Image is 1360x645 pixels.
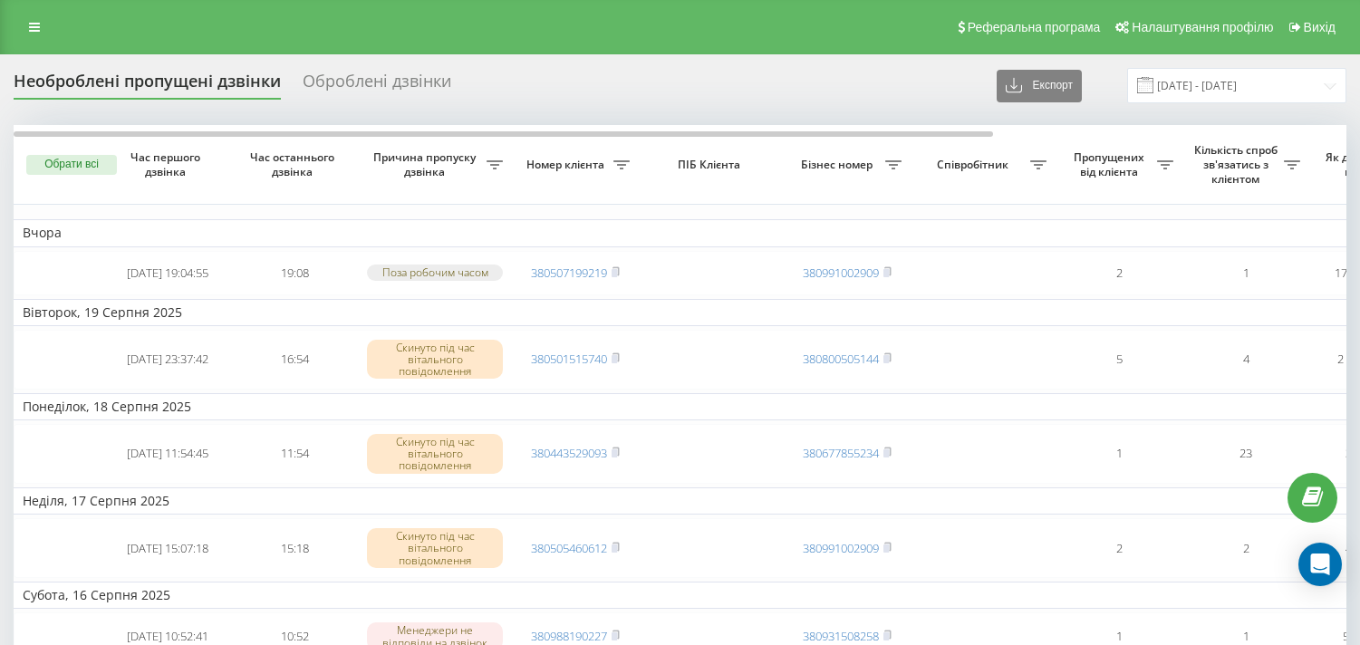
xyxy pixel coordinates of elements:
div: Open Intercom Messenger [1298,543,1342,586]
a: 380988190227 [531,628,607,644]
td: 1 [1182,251,1309,295]
button: Експорт [997,70,1082,102]
div: Скинуто під час вітального повідомлення [367,528,503,568]
td: [DATE] 11:54:45 [104,424,231,484]
div: Необроблені пропущені дзвінки [14,72,281,100]
td: 5 [1056,330,1182,390]
td: [DATE] 19:04:55 [104,251,231,295]
td: [DATE] 15:07:18 [104,518,231,578]
a: 380505460612 [531,540,607,556]
a: 380677855234 [803,445,879,461]
a: 380931508258 [803,628,879,644]
a: 380501515740 [531,351,607,367]
span: Реферальна програма [968,20,1101,34]
div: Скинуто під час вітального повідомлення [367,434,503,474]
td: 4 [1182,330,1309,390]
a: 380507199219 [531,265,607,281]
span: ПІБ Клієнта [654,158,768,172]
a: 380800505144 [803,351,879,367]
span: Вихід [1304,20,1336,34]
span: Номер клієнта [521,158,613,172]
a: 380443529093 [531,445,607,461]
td: 2 [1182,518,1309,578]
td: 11:54 [231,424,358,484]
td: 19:08 [231,251,358,295]
span: Час першого дзвінка [119,150,217,178]
div: Оброблені дзвінки [303,72,451,100]
a: 380991002909 [803,540,879,556]
span: Налаштування профілю [1132,20,1273,34]
a: 380991002909 [803,265,879,281]
button: Обрати всі [26,155,117,175]
span: Пропущених від клієнта [1065,150,1157,178]
td: [DATE] 23:37:42 [104,330,231,390]
div: Поза робочим часом [367,265,503,280]
td: 16:54 [231,330,358,390]
span: Співробітник [920,158,1030,172]
td: 1 [1056,424,1182,484]
span: Причина пропуску дзвінка [367,150,487,178]
td: 23 [1182,424,1309,484]
td: 2 [1056,251,1182,295]
div: Скинуто під час вітального повідомлення [367,340,503,380]
span: Час останнього дзвінка [246,150,343,178]
td: 2 [1056,518,1182,578]
td: 15:18 [231,518,358,578]
span: Бізнес номер [793,158,885,172]
span: Кількість спроб зв'язатись з клієнтом [1191,143,1284,186]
